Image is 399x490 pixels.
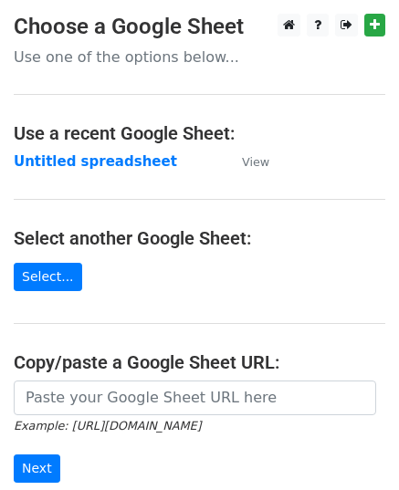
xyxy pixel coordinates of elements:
input: Next [14,454,60,483]
a: View [224,153,269,170]
small: Example: [URL][DOMAIN_NAME] [14,419,201,433]
small: View [242,155,269,169]
a: Select... [14,263,82,291]
input: Paste your Google Sheet URL here [14,381,376,415]
h4: Use a recent Google Sheet: [14,122,385,144]
p: Use one of the options below... [14,47,385,67]
h3: Choose a Google Sheet [14,14,385,40]
h4: Copy/paste a Google Sheet URL: [14,351,385,373]
h4: Select another Google Sheet: [14,227,385,249]
a: Untitled spreadsheet [14,153,177,170]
